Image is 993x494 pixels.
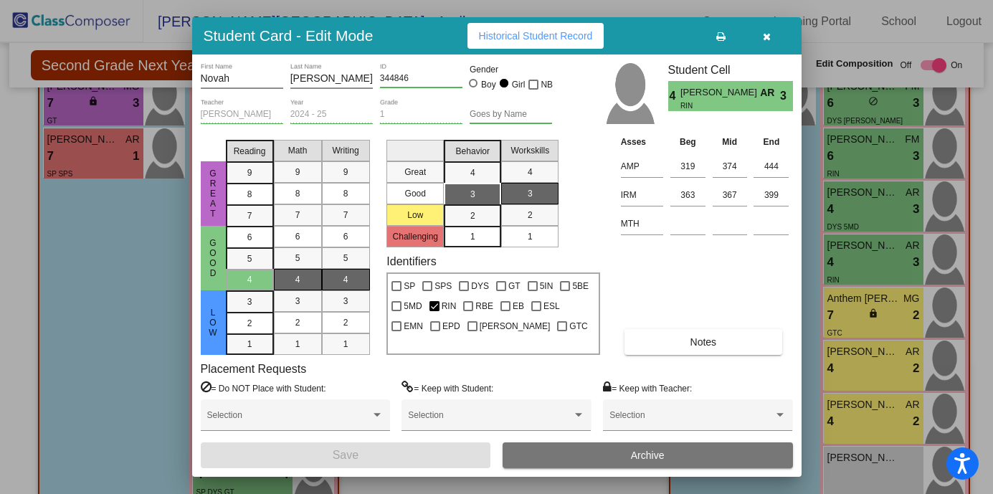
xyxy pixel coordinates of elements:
span: 7 [295,209,300,222]
input: goes by name [470,110,552,120]
span: 1 [528,230,533,243]
span: 4 [295,273,300,286]
span: 1 [343,338,348,351]
span: Great [206,168,219,219]
mat-label: Gender [470,63,552,76]
span: Archive [631,450,665,461]
div: Boy [480,78,496,91]
span: ESL [543,298,560,315]
input: year [290,110,373,120]
span: 6 [295,230,300,243]
span: GT [508,277,521,295]
span: RIN [680,100,750,111]
span: 5 [295,252,300,265]
span: 4 [668,87,680,105]
span: 1 [295,338,300,351]
span: Reading [234,145,266,158]
span: 8 [247,188,252,201]
span: DYS [471,277,489,295]
span: 4 [528,166,533,179]
input: teacher [201,110,283,120]
h3: Student Card - Edit Mode [204,27,374,44]
span: 9 [295,166,300,179]
span: 4 [470,166,475,179]
span: 9 [247,166,252,179]
span: 9 [343,166,348,179]
span: EB [513,298,524,315]
label: = Do NOT Place with Student: [201,381,326,395]
span: RIN [442,298,457,315]
span: EPD [442,318,460,335]
input: assessment [621,213,663,234]
span: 3 [780,87,792,105]
span: Behavior [456,145,490,158]
span: 5MD [404,298,422,315]
span: 4 [343,273,348,286]
span: Good [206,238,219,278]
label: Placement Requests [201,362,307,376]
span: 2 [343,316,348,329]
th: Beg [667,134,709,150]
span: 6 [247,231,252,244]
span: 8 [295,187,300,200]
span: Low [206,308,219,338]
span: 1 [470,230,475,243]
span: 8 [343,187,348,200]
span: 3 [343,295,348,308]
span: RBE [475,298,493,315]
span: 2 [247,317,252,330]
span: 7 [247,209,252,222]
button: Notes [624,329,782,355]
span: NB [541,76,553,93]
span: AR [760,85,780,100]
span: [PERSON_NAME] [680,85,760,100]
span: 5 [247,252,252,265]
span: 1 [247,338,252,351]
span: SPS [434,277,452,295]
input: assessment [621,184,663,206]
label: Identifiers [386,255,436,268]
span: EMN [404,318,423,335]
label: = Keep with Student: [402,381,493,395]
span: Writing [332,144,358,157]
button: Save [201,442,491,468]
div: Girl [511,78,526,91]
span: 3 [295,295,300,308]
span: Workskills [510,144,549,157]
input: assessment [621,156,663,177]
span: SP [404,277,415,295]
span: Historical Student Record [479,30,593,42]
label: = Keep with Teacher: [603,381,692,395]
input: Enter ID [380,74,462,84]
span: 6 [343,230,348,243]
h3: Student Cell [668,63,793,77]
th: End [750,134,792,150]
span: 3 [470,188,475,201]
span: 7 [343,209,348,222]
button: Historical Student Record [467,23,604,49]
span: 2 [470,209,475,222]
span: 3 [528,187,533,200]
span: 5IN [540,277,553,295]
th: Asses [617,134,667,150]
span: 2 [295,316,300,329]
span: 5BE [572,277,589,295]
span: 5 [343,252,348,265]
input: grade [380,110,462,120]
span: GTC [569,318,587,335]
span: Save [333,449,358,461]
span: 4 [247,273,252,286]
span: Math [288,144,308,157]
span: 2 [528,209,533,222]
span: 3 [247,295,252,308]
button: Archive [503,442,793,468]
th: Mid [709,134,751,150]
span: Notes [690,336,717,348]
span: [PERSON_NAME] [480,318,551,335]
